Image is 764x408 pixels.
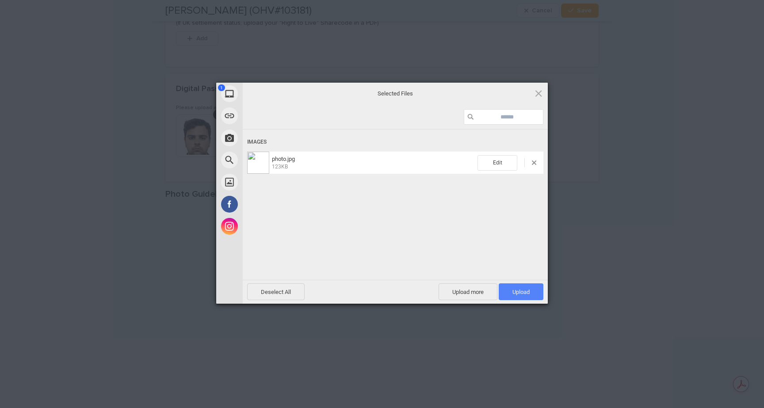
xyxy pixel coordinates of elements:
[216,83,322,105] div: My Device
[216,171,322,193] div: Unsplash
[216,105,322,127] div: Link (URL)
[272,156,295,162] span: photo.jpg
[218,84,225,91] span: 1
[477,155,517,171] span: Edit
[216,149,322,171] div: Web Search
[307,89,484,97] span: Selected Files
[247,134,543,150] div: Images
[534,88,543,98] span: Click here or hit ESC to close picker
[216,215,322,237] div: Instagram
[247,152,269,174] img: bd86c4dc-e568-4a9d-abb3-66eaa0e86ba2
[439,283,497,300] span: Upload more
[216,127,322,149] div: Take Photo
[499,283,543,300] span: Upload
[247,283,305,300] span: Deselect All
[272,164,288,170] span: 123KB
[216,193,322,215] div: Facebook
[269,156,477,170] span: photo.jpg
[512,289,530,295] span: Upload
